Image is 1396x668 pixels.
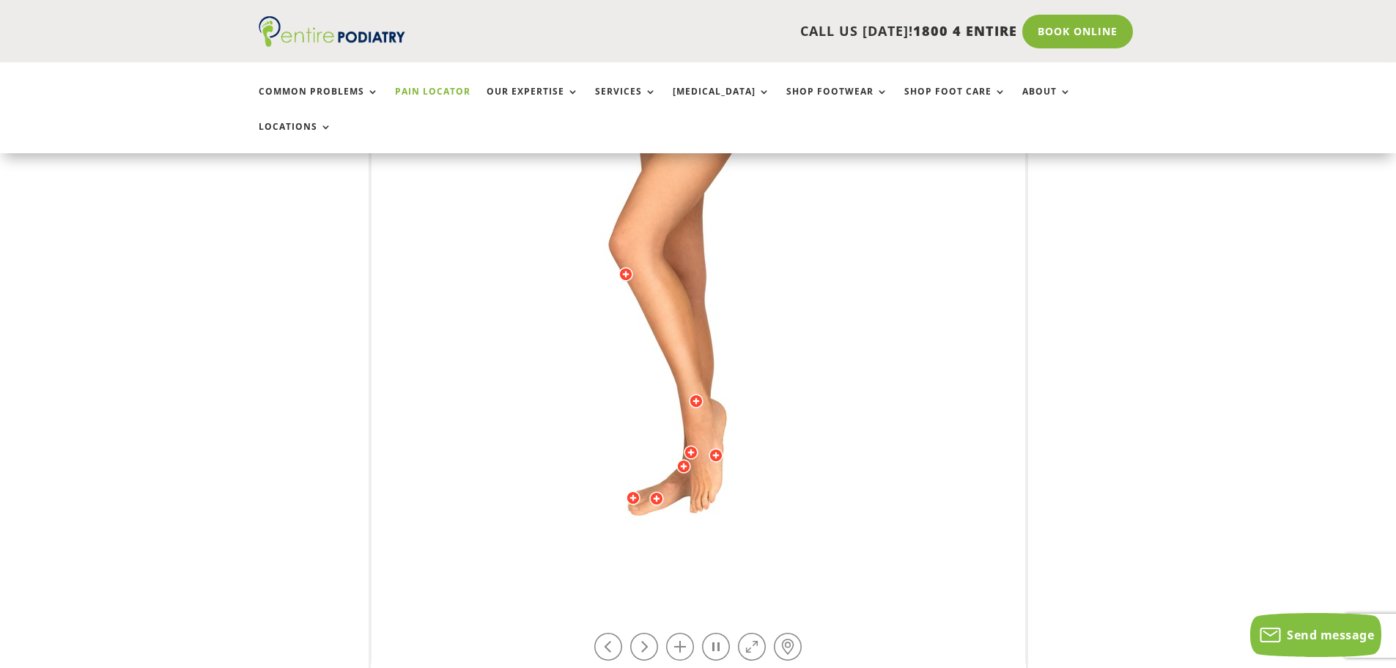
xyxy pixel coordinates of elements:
a: Rotate left [594,633,622,661]
p: CALL US [DATE]! [462,22,1017,41]
a: Entire Podiatry [259,35,405,50]
a: Book Online [1022,15,1133,48]
a: Hot-spots on / off [774,633,802,661]
a: Shop Foot Care [904,87,1006,118]
button: Send message [1250,613,1381,657]
a: Common Problems [259,87,379,118]
a: Locations [259,122,332,153]
span: Send message [1287,627,1374,643]
a: Shop Footwear [786,87,888,118]
a: Pain Locator [395,87,470,118]
img: logo (1) [259,16,405,47]
a: Our Expertise [487,87,579,118]
a: [MEDICAL_DATA] [673,87,770,118]
a: Zoom in / out [666,633,694,661]
span: 1800 4 ENTIRE [913,22,1017,40]
a: Services [595,87,657,118]
a: Full Screen on / off [738,633,766,661]
img: 120.jpg [496,9,901,595]
a: Play / Stop [702,633,730,661]
a: About [1022,87,1071,118]
a: Rotate right [630,633,658,661]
